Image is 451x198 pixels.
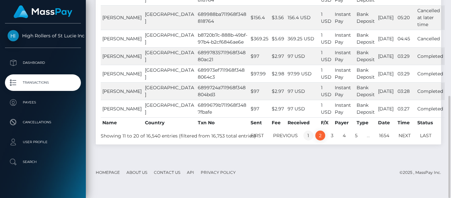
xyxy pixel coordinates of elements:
p: Payees [8,98,78,107]
span: Instant Pay [335,67,351,80]
td: 05:20 [396,5,416,30]
td: $3.56 [270,5,286,30]
a: 1 [303,131,313,140]
span: Instant Pay [335,11,351,24]
td: 97 USD [286,47,319,65]
td: $5.69 [270,30,286,47]
div: © 2025 , MassPay Inc. [399,169,446,176]
td: Bank Deposit [355,47,376,65]
span: [PERSON_NAME] [102,71,142,77]
span: [PERSON_NAME] [102,15,142,20]
td: $369.25 [249,30,270,47]
td: 6899724a711968f348804bd3 [196,82,249,100]
td: 1 USD [319,100,333,117]
td: 97 USD [286,82,319,100]
td: $2.97 [270,47,286,65]
th: Country [143,117,196,128]
a: Transactions [5,74,81,91]
th: Txn No [196,117,249,128]
span: [PERSON_NAME] [102,36,142,42]
span: [PERSON_NAME] [102,88,142,94]
p: User Profile [8,137,78,147]
p: Cancellations [8,117,78,127]
a: Privacy Policy [198,167,238,178]
th: Fee [270,117,286,128]
td: [GEOGRAPHIC_DATA] [143,5,196,30]
span: [PERSON_NAME] [102,53,142,59]
td: [DATE] [376,5,396,30]
td: Completed [416,47,445,65]
td: 156.4 USD [286,5,319,30]
p: Transactions [8,78,78,88]
th: Status [416,117,445,128]
td: 04:45 [396,30,416,47]
th: Received [286,117,319,128]
p: Search [8,157,78,167]
td: Bank Deposit [355,5,376,30]
td: $156.4 [249,5,270,30]
td: $2.97 [270,82,286,100]
td: $97.99 [249,65,270,82]
th: Date [376,117,396,128]
td: $2.97 [270,100,286,117]
a: Previous [269,131,301,140]
td: [GEOGRAPHIC_DATA] [143,65,196,82]
th: Type [355,117,376,128]
a: About Us [124,167,150,178]
td: 97.99 USD [286,65,319,82]
th: Name [101,117,143,128]
a: User Profile [5,134,81,150]
a: 5 [351,131,361,140]
a: Last [416,131,435,140]
td: 03:28 [396,82,416,100]
td: Cancelled [416,30,445,47]
td: Bank Deposit [355,65,376,82]
td: [DATE] [376,47,396,65]
td: [GEOGRAPHIC_DATA] [143,30,196,47]
img: MassPay Logo [14,5,72,18]
td: 1 USD [319,5,333,30]
a: First [247,131,267,140]
td: 1 USD [319,82,333,100]
div: Showing 11 to 20 of 16,540 entries (filtered from 16,753 total entries) [101,130,235,139]
th: F/X [319,117,333,128]
a: Cancellations [5,114,81,131]
a: Next [395,131,414,140]
td: Cancelled at later time [416,5,445,30]
td: Bank Deposit [355,30,376,47]
td: 03:27 [396,100,416,117]
a: Contact Us [151,167,183,178]
td: 369.25 USD [286,30,319,47]
td: [DATE] [376,82,396,100]
a: Payees [5,94,81,111]
td: [DATE] [376,65,396,82]
span: Instant Pay [335,50,351,62]
td: 1 USD [319,47,333,65]
img: High Rollers of St Lucie Inc [8,30,19,41]
td: 68997835711968f34880ac21 [196,47,249,65]
a: 1654 [375,131,393,140]
td: Bank Deposit [355,100,376,117]
td: [GEOGRAPHIC_DATA] [143,47,196,65]
th: Sent [249,117,270,128]
td: [DATE] [376,30,396,47]
td: Completed [416,65,445,82]
td: Completed [416,82,445,100]
td: $97 [249,82,270,100]
a: API [184,167,197,178]
td: [DATE] [376,100,396,117]
th: Time [396,117,416,128]
span: [PERSON_NAME] [102,106,142,112]
td: [GEOGRAPHIC_DATA] [143,82,196,100]
td: 689973ef711968f3488064c3 [196,65,249,82]
a: Homepage [93,167,122,178]
td: 03:29 [396,47,416,65]
p: Dashboard [8,58,78,68]
td: b8720b7c-888b-49bf-97b4-b2cf6846ae6e [196,30,249,47]
td: 1 USD [319,30,333,47]
td: 97 USD [286,100,319,117]
a: 4 [339,131,349,140]
td: 03:29 [396,65,416,82]
td: [GEOGRAPHIC_DATA] [143,100,196,117]
td: 689988ba711968f348818764 [196,5,249,30]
